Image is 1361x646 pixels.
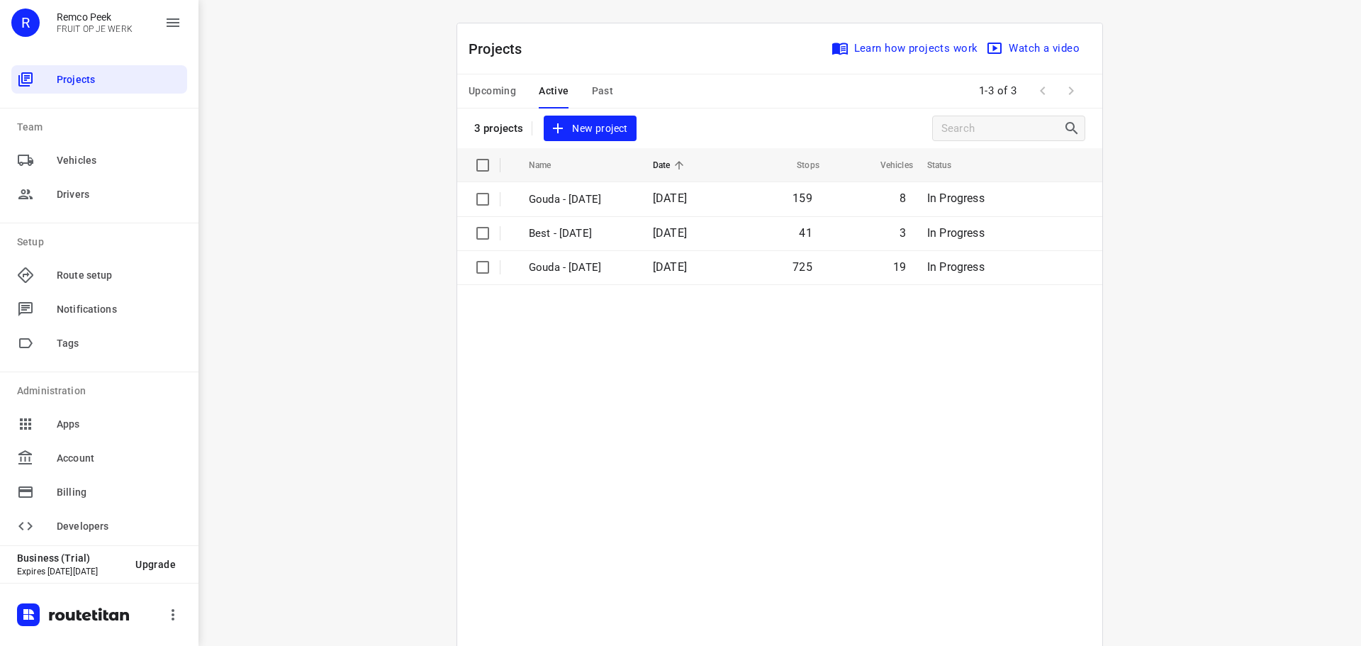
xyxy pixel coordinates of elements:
span: Name [529,157,570,174]
button: New project [544,116,636,142]
div: Billing [11,478,187,506]
span: Vehicles [57,153,181,168]
div: Notifications [11,295,187,323]
span: In Progress [927,226,985,240]
span: 725 [792,260,812,274]
span: Route setup [57,268,181,283]
div: Search [1063,120,1085,137]
p: Business (Trial) [17,552,124,564]
div: Account [11,444,187,472]
p: Setup [17,235,187,250]
p: FRUIT OP JE WERK [57,24,133,34]
p: Best - Friday [529,225,632,242]
span: Next Page [1057,77,1085,105]
div: Developers [11,512,187,540]
span: Developers [57,519,181,534]
span: Projects [57,72,181,87]
span: 19 [893,260,906,274]
span: Previous Page [1029,77,1057,105]
div: Drivers [11,180,187,208]
p: Remco Peek [57,11,133,23]
div: Projects [11,65,187,94]
div: Tags [11,329,187,357]
input: Search projects [941,118,1063,140]
p: Gouda - Friday [529,191,632,208]
span: Upcoming [469,82,516,100]
p: Administration [17,384,187,399]
span: 1-3 of 3 [973,76,1023,106]
p: Expires [DATE][DATE] [17,567,124,577]
p: 3 projects [474,122,523,135]
span: [DATE] [653,191,687,205]
span: Past [592,82,614,100]
span: Drivers [57,187,181,202]
span: Vehicles [862,157,913,174]
span: 8 [900,191,906,205]
span: 3 [900,226,906,240]
span: Stops [778,157,819,174]
div: Route setup [11,261,187,289]
span: In Progress [927,191,985,205]
span: Tags [57,336,181,351]
p: Gouda - Thursday [529,260,632,276]
span: [DATE] [653,226,687,240]
div: R [11,9,40,37]
span: Account [57,451,181,466]
span: 41 [799,226,812,240]
span: In Progress [927,260,985,274]
button: Upgrade [124,552,187,577]
span: Upgrade [135,559,176,570]
p: Projects [469,38,534,60]
span: Active [539,82,569,100]
div: Vehicles [11,146,187,174]
span: [DATE] [653,260,687,274]
span: 159 [792,191,812,205]
div: Apps [11,410,187,438]
p: Team [17,120,187,135]
span: Billing [57,485,181,500]
span: Status [927,157,970,174]
span: New project [552,120,627,138]
span: Apps [57,417,181,432]
span: Notifications [57,302,181,317]
span: Date [653,157,689,174]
